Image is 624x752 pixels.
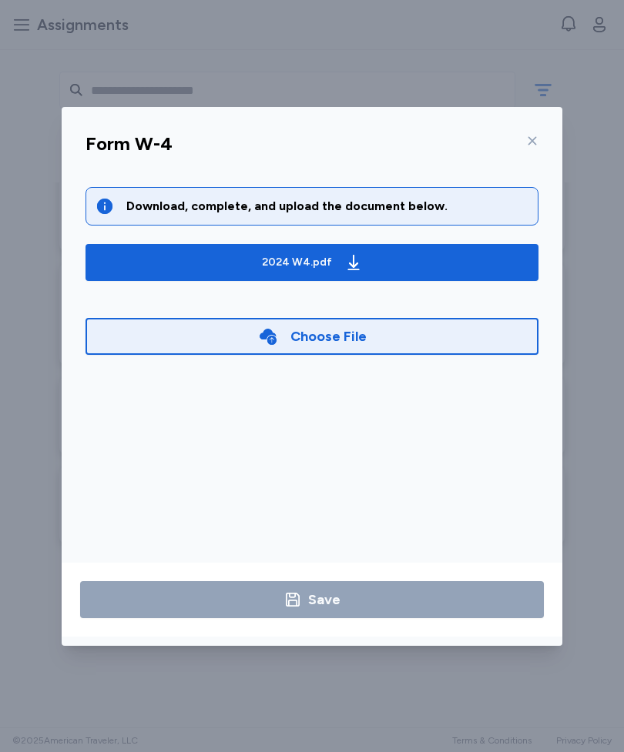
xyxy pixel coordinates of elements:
button: 2024 W4.pdf [86,244,538,281]
div: 2024 W4.pdf [262,255,332,270]
button: Save [80,581,544,618]
div: Download, complete, and upload the document below. [126,197,528,216]
div: Choose File [290,326,367,347]
div: Save [308,589,341,610]
div: Form W-4 [86,132,173,156]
